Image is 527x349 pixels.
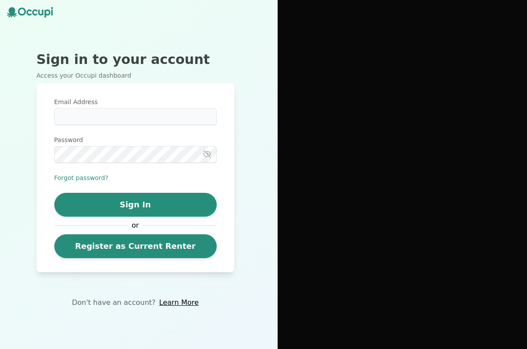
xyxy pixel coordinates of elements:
[54,173,109,182] button: Forgot password?
[54,193,217,217] button: Sign In
[128,220,143,231] span: or
[54,234,217,258] a: Register as Current Renter
[72,297,156,308] p: Don't have an account?
[37,52,234,68] h2: Sign in to your account
[159,297,199,308] a: Learn More
[54,98,217,106] label: Email Address
[37,71,234,80] p: Access your Occupi dashboard
[54,135,217,144] label: Password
